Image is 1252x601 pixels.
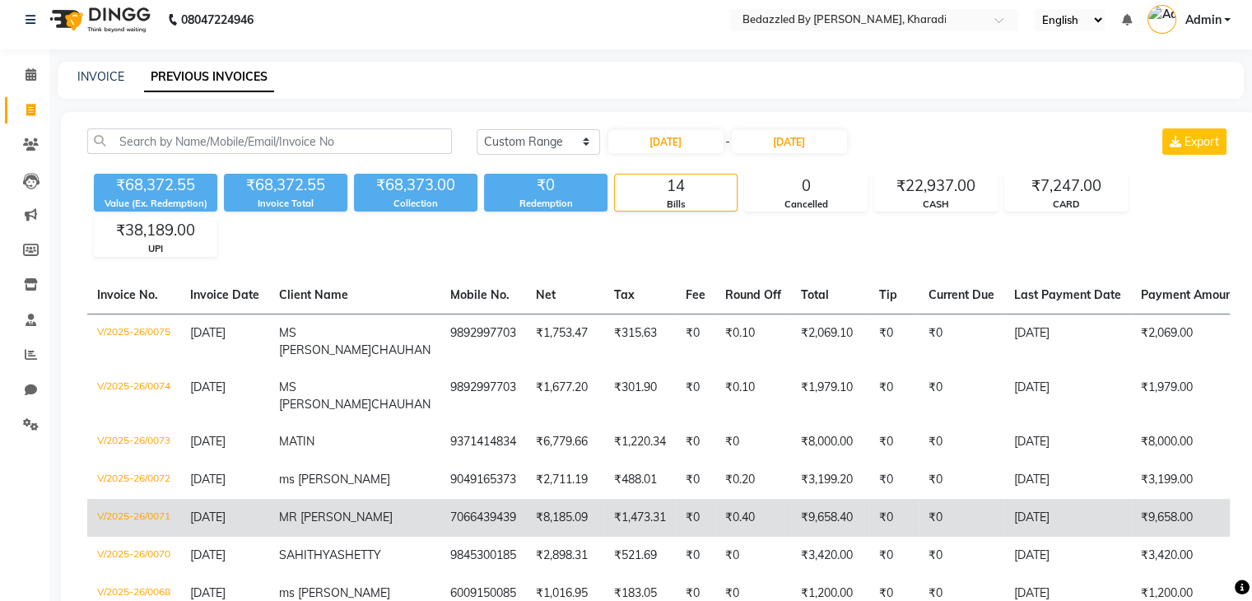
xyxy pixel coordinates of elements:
div: CARD [1005,198,1127,212]
td: [DATE] [1004,461,1131,499]
td: 9892997703 [440,369,526,423]
td: V/2025-26/0075 [87,314,180,369]
td: ₹8,000.00 [791,423,869,461]
span: [DATE] [190,510,226,524]
td: ₹301.90 [604,369,676,423]
td: 7066439439 [440,499,526,537]
td: [DATE] [1004,369,1131,423]
td: ₹315.63 [604,314,676,369]
button: Export [1162,128,1226,155]
td: ₹488.01 [604,461,676,499]
td: 9049165373 [440,461,526,499]
div: 0 [745,175,867,198]
td: ₹0 [715,423,791,461]
td: 9845300185 [440,537,526,575]
a: PREVIOUS INVOICES [144,63,274,92]
td: ₹0 [676,537,715,575]
span: Payment Amount [1141,287,1248,302]
span: Total [801,287,829,302]
span: CHAUHAN [371,397,431,412]
td: ₹521.69 [604,537,676,575]
td: ₹0 [919,423,1004,461]
div: Cancelled [745,198,867,212]
td: ₹0 [869,423,919,461]
td: ₹0.10 [715,369,791,423]
td: [DATE] [1004,314,1131,369]
input: Start Date [608,130,724,153]
div: Collection [354,197,477,211]
td: ₹0 [919,499,1004,537]
span: [DATE] [190,585,226,600]
span: MR [PERSON_NAME] [279,510,393,524]
td: ₹0.20 [715,461,791,499]
div: ₹22,937.00 [875,175,997,198]
td: ₹3,199.20 [791,461,869,499]
span: MS [PERSON_NAME] [279,325,371,357]
span: Tax [614,287,635,302]
td: ₹0 [869,499,919,537]
td: ₹8,185.09 [526,499,604,537]
td: ₹0 [869,314,919,369]
td: ₹0 [919,369,1004,423]
span: MS [PERSON_NAME] [279,380,371,412]
span: [DATE] [190,380,226,394]
a: INVOICE [77,69,124,84]
span: Mobile No. [450,287,510,302]
td: ₹0 [715,537,791,575]
span: - [725,133,730,151]
span: SAHITHYA [279,547,337,562]
input: Search by Name/Mobile/Email/Invoice No [87,128,452,154]
span: CHAUHAN [371,342,431,357]
span: ms [PERSON_NAME] [279,585,390,600]
td: ₹9,658.40 [791,499,869,537]
span: MATIN [279,434,314,449]
td: V/2025-26/0071 [87,499,180,537]
div: Invoice Total [224,197,347,211]
div: UPI [95,242,216,256]
td: ₹0 [676,461,715,499]
td: ₹2,069.10 [791,314,869,369]
td: ₹2,898.31 [526,537,604,575]
span: Export [1185,134,1219,149]
td: V/2025-26/0073 [87,423,180,461]
span: ms [PERSON_NAME] [279,472,390,487]
td: ₹0 [676,314,715,369]
td: ₹2,711.19 [526,461,604,499]
td: V/2025-26/0070 [87,537,180,575]
td: 9371414834 [440,423,526,461]
span: Invoice No. [97,287,158,302]
td: ₹1,220.34 [604,423,676,461]
td: ₹0.10 [715,314,791,369]
span: Fee [686,287,705,302]
td: ₹1,979.10 [791,369,869,423]
td: ₹0 [676,499,715,537]
td: ₹1,753.47 [526,314,604,369]
td: ₹1,473.31 [604,499,676,537]
span: Round Off [725,287,781,302]
td: ₹0 [676,423,715,461]
div: ₹68,372.55 [94,174,217,197]
span: Current Due [929,287,994,302]
span: Invoice Date [190,287,259,302]
div: Redemption [484,197,607,211]
td: ₹1,677.20 [526,369,604,423]
span: Client Name [279,287,348,302]
span: Last Payment Date [1014,287,1121,302]
input: End Date [732,130,847,153]
div: ₹68,372.55 [224,174,347,197]
td: ₹0 [919,314,1004,369]
td: [DATE] [1004,537,1131,575]
td: V/2025-26/0072 [87,461,180,499]
span: [DATE] [190,325,226,340]
td: ₹0 [919,461,1004,499]
div: ₹0 [484,174,607,197]
span: [DATE] [190,472,226,487]
td: V/2025-26/0074 [87,369,180,423]
td: ₹0 [869,369,919,423]
td: [DATE] [1004,499,1131,537]
td: ₹0.40 [715,499,791,537]
span: Tip [879,287,897,302]
img: Admin [1147,5,1176,34]
td: ₹0 [919,537,1004,575]
td: ₹0 [869,461,919,499]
